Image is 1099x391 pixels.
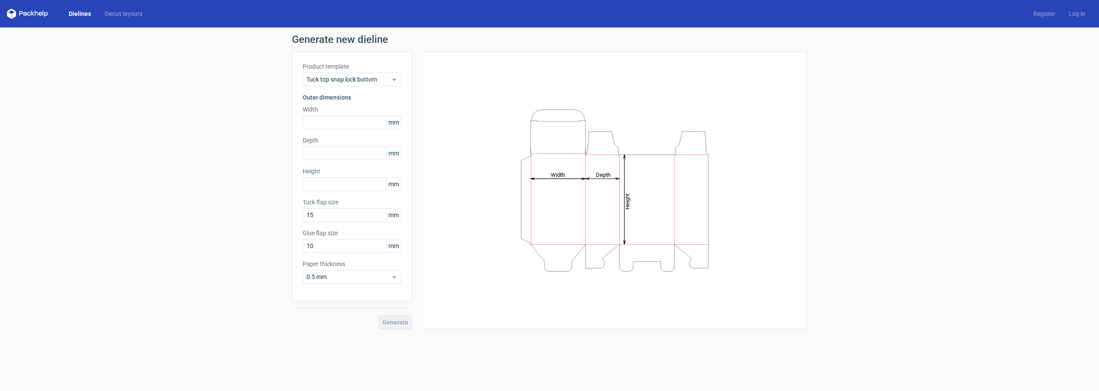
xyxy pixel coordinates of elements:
span: 0.5 mm [307,273,391,281]
h1: Generate new dieline [292,34,807,45]
a: Register [1026,9,1062,18]
label: Product template [303,62,401,71]
tspan: Depth [596,171,610,178]
span: mm [386,239,401,252]
label: Glue flap size [303,229,401,237]
label: Tuck flap size [303,198,401,206]
label: Height [303,167,401,176]
span: mm [386,178,401,191]
span: mm [386,209,401,221]
label: Depth [303,136,401,145]
span: mm [386,116,401,129]
a: Diecut layouts [98,9,149,18]
span: Tuck top snap lock bottom [307,75,391,84]
span: mm [386,147,401,160]
tspan: Width [551,171,565,178]
h3: Outer dimensions [303,93,401,102]
label: Width [303,105,401,114]
a: Log in [1062,9,1092,18]
label: Paper thickness [303,260,401,268]
tspan: Height [624,193,631,209]
a: Dielines [62,9,98,18]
